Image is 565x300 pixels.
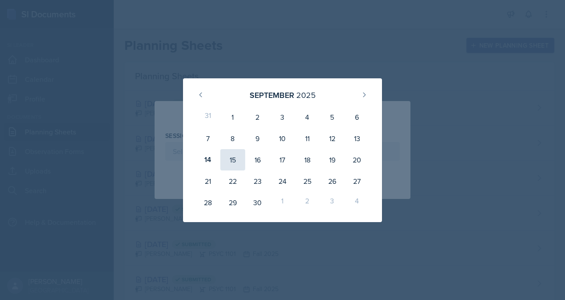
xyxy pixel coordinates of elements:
div: 28 [195,192,220,213]
div: 5 [320,106,345,128]
div: 9 [245,128,270,149]
div: 1 [270,192,295,213]
div: 13 [345,128,370,149]
div: 18 [295,149,320,170]
div: 12 [320,128,345,149]
div: 21 [195,170,220,192]
div: 2025 [296,89,316,101]
div: 10 [270,128,295,149]
div: 15 [220,149,245,170]
div: 4 [345,192,370,213]
div: 11 [295,128,320,149]
div: 6 [345,106,370,128]
div: 25 [295,170,320,192]
div: 1 [220,106,245,128]
div: 14 [195,149,220,170]
div: 31 [195,106,220,128]
div: 27 [345,170,370,192]
div: 3 [270,106,295,128]
div: 29 [220,192,245,213]
div: 19 [320,149,345,170]
div: 16 [245,149,270,170]
div: 7 [195,128,220,149]
div: 2 [245,106,270,128]
div: 26 [320,170,345,192]
div: 17 [270,149,295,170]
div: 3 [320,192,345,213]
div: 8 [220,128,245,149]
div: 30 [245,192,270,213]
div: 4 [295,106,320,128]
div: 22 [220,170,245,192]
div: 20 [345,149,370,170]
div: September [250,89,294,101]
div: 24 [270,170,295,192]
div: 2 [295,192,320,213]
div: 23 [245,170,270,192]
